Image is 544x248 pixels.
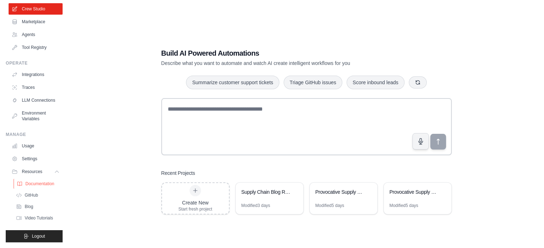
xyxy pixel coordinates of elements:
[13,202,63,212] a: Blog
[22,169,42,174] span: Resources
[13,213,63,223] a: Video Tutorials
[284,76,342,89] button: Triage GitHub issues
[32,233,45,239] span: Logout
[9,107,63,125] a: Environment Variables
[6,230,63,242] button: Logout
[6,132,63,137] div: Manage
[178,199,212,206] div: Create New
[9,42,63,53] a: Tool Registry
[315,188,364,196] div: Provocative Supply Chain Blog Generator
[178,206,212,212] div: Start fresh project
[161,48,402,58] h1: Build AI Powered Automations
[389,203,418,208] div: Modified 5 days
[389,188,438,196] div: Provocative Supply Chain Blog Generator
[508,214,544,248] iframe: Chat Widget
[25,192,38,198] span: GitHub
[9,16,63,27] a: Marketplace
[9,140,63,152] a: Usage
[9,82,63,93] a: Traces
[9,95,63,106] a: LLM Connections
[186,76,279,89] button: Summarize customer support tickets
[9,166,63,177] button: Resources
[13,190,63,200] a: GitHub
[315,203,344,208] div: Modified 5 days
[9,153,63,165] a: Settings
[9,69,63,80] a: Integrations
[241,203,270,208] div: Modified 3 days
[409,76,427,88] button: Get new suggestions
[25,181,54,187] span: Documentation
[6,60,63,66] div: Operate
[161,169,195,177] h3: Recent Projects
[14,179,63,189] a: Documentation
[25,204,33,209] span: Blog
[161,60,402,67] p: Describe what you want to automate and watch AI create intelligent workflows for you
[9,3,63,15] a: Crew Studio
[412,133,429,150] button: Click to speak your automation idea
[241,188,290,196] div: Supply Chain Blog Research & Writing Automation
[9,29,63,40] a: Agents
[347,76,405,89] button: Score inbound leads
[25,215,53,221] span: Video Tutorials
